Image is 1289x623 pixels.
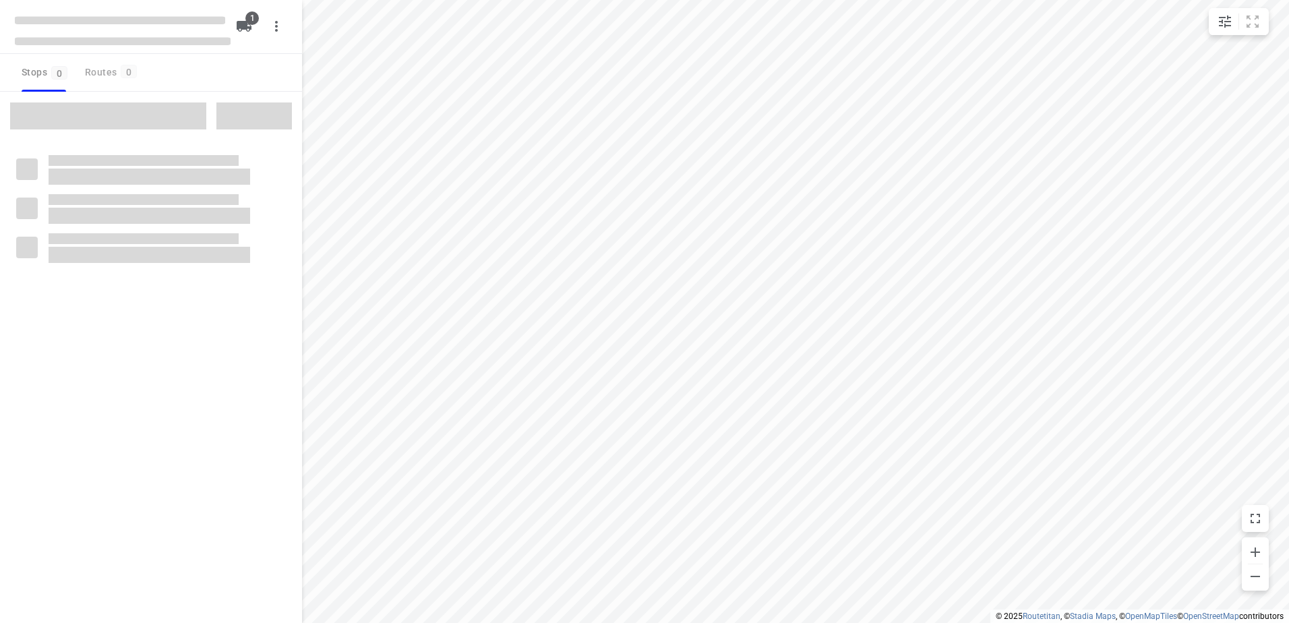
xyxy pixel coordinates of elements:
[1211,8,1238,35] button: Map settings
[1125,612,1177,621] a: OpenMapTiles
[1209,8,1269,35] div: small contained button group
[1183,612,1239,621] a: OpenStreetMap
[1023,612,1060,621] a: Routetitan
[996,612,1284,621] li: © 2025 , © , © © contributors
[1070,612,1116,621] a: Stadia Maps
